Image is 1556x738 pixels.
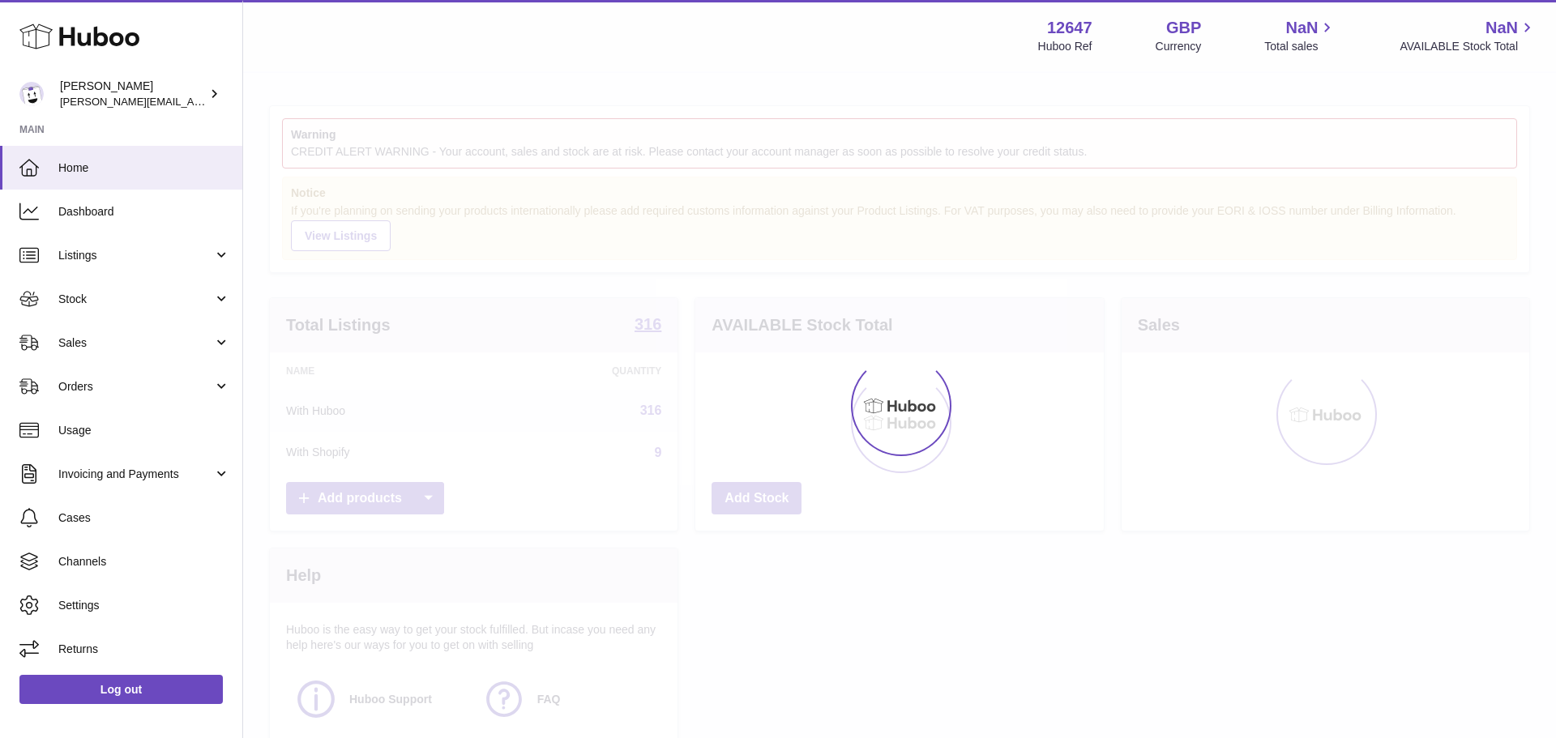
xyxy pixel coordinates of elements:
[58,379,213,395] span: Orders
[58,335,213,351] span: Sales
[58,642,230,657] span: Returns
[1485,17,1518,39] span: NaN
[58,160,230,176] span: Home
[1400,39,1537,54] span: AVAILABLE Stock Total
[58,248,213,263] span: Listings
[60,79,206,109] div: [PERSON_NAME]
[58,598,230,613] span: Settings
[58,554,230,569] span: Channels
[1400,17,1537,54] a: NaN AVAILABLE Stock Total
[1156,39,1202,54] div: Currency
[1038,39,1092,54] div: Huboo Ref
[58,204,230,220] span: Dashboard
[1285,17,1318,39] span: NaN
[60,95,412,108] span: [PERSON_NAME][EMAIL_ADDRESS][PERSON_NAME][DOMAIN_NAME]
[1264,39,1336,54] span: Total sales
[58,423,230,438] span: Usage
[58,292,213,307] span: Stock
[19,675,223,704] a: Log out
[58,510,230,526] span: Cases
[58,467,213,482] span: Invoicing and Payments
[19,82,44,106] img: peter@pinter.co.uk
[1264,17,1336,54] a: NaN Total sales
[1047,17,1092,39] strong: 12647
[1166,17,1201,39] strong: GBP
